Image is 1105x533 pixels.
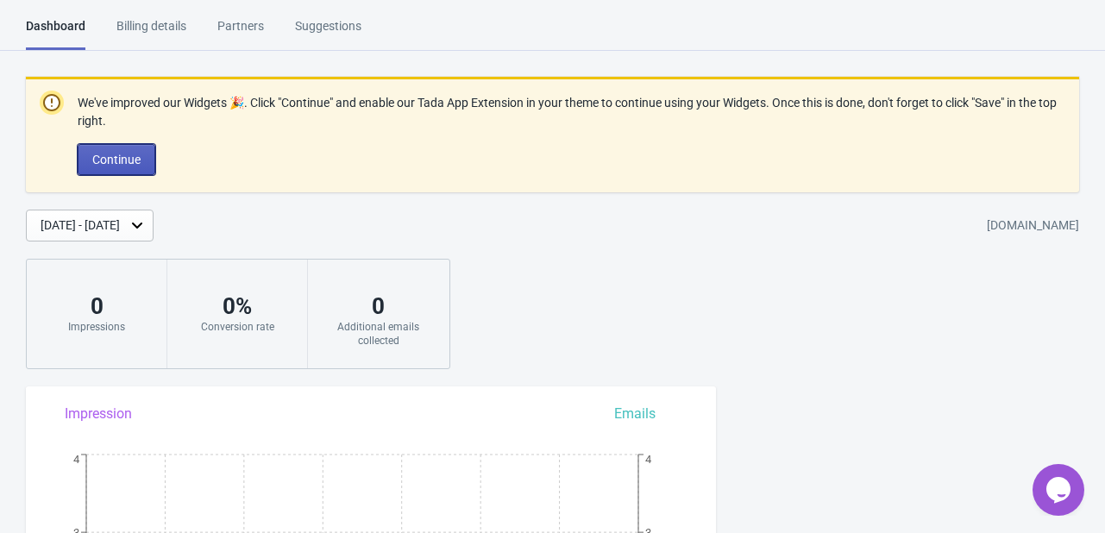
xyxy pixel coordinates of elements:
div: Billing details [116,17,186,47]
div: Conversion rate [185,320,290,334]
tspan: 4 [73,453,80,466]
div: 0 [325,292,431,320]
div: Impressions [44,320,149,334]
div: Partners [217,17,264,47]
div: [DOMAIN_NAME] [987,210,1079,241]
div: 0 % [185,292,290,320]
div: Dashboard [26,17,85,50]
iframe: chat widget [1033,464,1088,516]
div: [DATE] - [DATE] [41,216,120,235]
span: Continue [92,153,141,166]
tspan: 4 [645,453,652,466]
div: 0 [44,292,149,320]
div: Suggestions [295,17,361,47]
p: We've improved our Widgets 🎉. Click "Continue" and enable our Tada App Extension in your theme to... [78,94,1065,130]
div: Additional emails collected [325,320,431,348]
button: Continue [78,144,155,175]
